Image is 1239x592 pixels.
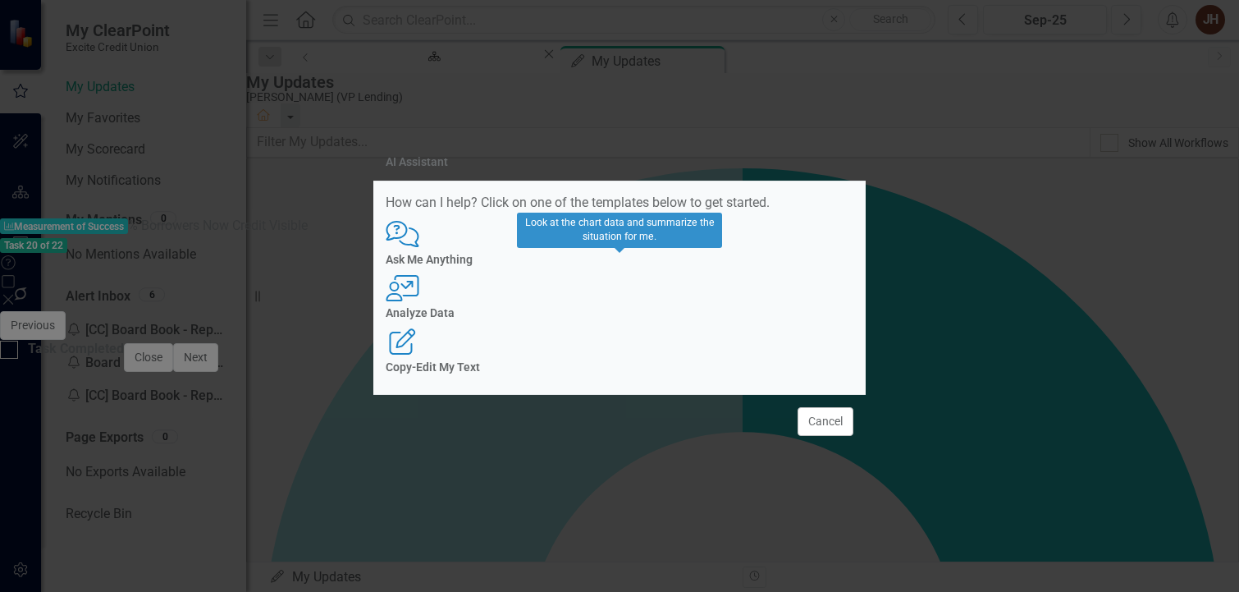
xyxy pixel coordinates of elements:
p: The "% Borrowers Now Credit Visible" measure at Excite Credit Union continues to perform well abo... [4,4,1207,44]
p: How can I help? Click on one of the templates below to get started. [386,194,853,213]
button: Cancel [798,407,853,436]
h4: Copy-Edit My Text [386,361,853,374]
h4: Analyze Data [386,307,853,319]
div: AI Assistant [386,156,448,168]
div: Look at the chart data and summarize the situation for me. [517,213,722,248]
h4: Ask Me Anything [386,254,853,266]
